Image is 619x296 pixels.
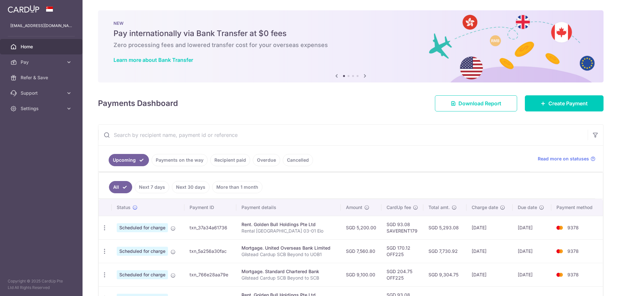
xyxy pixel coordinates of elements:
[21,59,63,65] span: Pay
[458,100,501,107] span: Download Report
[8,5,39,13] img: CardUp
[553,271,566,279] img: Bank Card
[184,263,236,286] td: txn_766e28aa79e
[117,247,168,256] span: Scheduled for charge
[109,154,149,166] a: Upcoming
[553,247,566,255] img: Bank Card
[518,204,537,211] span: Due date
[98,125,588,145] input: Search by recipient name, payment id or reference
[117,270,168,279] span: Scheduled for charge
[283,154,313,166] a: Cancelled
[341,263,381,286] td: SGD 9,100.00
[184,199,236,216] th: Payment ID
[241,228,336,234] p: Rental [GEOGRAPHIC_DATA] 03-01 Eio
[513,239,551,263] td: [DATE]
[381,216,423,239] td: SGD 93.08 SAVERENT179
[428,204,450,211] span: Total amt.
[15,5,28,10] span: Help
[472,204,498,211] span: Charge date
[253,154,280,166] a: Overdue
[538,156,589,162] span: Read more on statuses
[212,181,262,193] a: More than 1 month
[346,204,362,211] span: Amount
[172,181,210,193] a: Next 30 days
[567,225,579,230] span: 9378
[241,221,336,228] div: Rent. Golden Bull Holdings Pte Ltd
[525,95,604,111] a: Create Payment
[241,251,336,258] p: Gilstead Cardup SCB Beyond to UOB1
[117,204,131,211] span: Status
[184,239,236,263] td: txn_5a256a30fac
[21,90,63,96] span: Support
[423,239,467,263] td: SGD 7,730.92
[113,41,588,49] h6: Zero processing fees and lowered transfer cost for your overseas expenses
[341,239,381,263] td: SGD 7,560.80
[184,216,236,239] td: txn_37a34a61736
[98,10,604,82] img: Bank transfer banner
[567,248,579,254] span: 9378
[21,105,63,112] span: Settings
[381,263,423,286] td: SGD 204.75 OFF225
[423,216,467,239] td: SGD 5,293.08
[117,223,168,232] span: Scheduled for charge
[152,154,208,166] a: Payments on the way
[10,23,72,29] p: [EMAIL_ADDRESS][DOMAIN_NAME]
[109,181,132,193] a: All
[241,268,336,275] div: Mortgage. Standard Chartered Bank
[467,239,513,263] td: [DATE]
[113,21,588,26] p: NEW
[21,43,63,50] span: Home
[241,245,336,251] div: Mortgage. United Overseas Bank Limited
[548,100,588,107] span: Create Payment
[553,224,566,232] img: Bank Card
[567,272,579,277] span: 9378
[98,98,178,109] h4: Payments Dashboard
[381,239,423,263] td: SGD 170.12 OFF225
[513,216,551,239] td: [DATE]
[341,216,381,239] td: SGD 5,200.00
[513,263,551,286] td: [DATE]
[113,28,588,39] h5: Pay internationally via Bank Transfer at $0 fees
[387,204,411,211] span: CardUp fee
[538,156,595,162] a: Read more on statuses
[551,199,603,216] th: Payment method
[467,216,513,239] td: [DATE]
[21,74,63,81] span: Refer & Save
[236,199,341,216] th: Payment details
[113,57,193,63] a: Learn more about Bank Transfer
[423,263,467,286] td: SGD 9,304.75
[135,181,169,193] a: Next 7 days
[467,263,513,286] td: [DATE]
[210,154,250,166] a: Recipient paid
[435,95,517,111] a: Download Report
[241,275,336,281] p: Gilstead Cardup SCB Beyond to SCB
